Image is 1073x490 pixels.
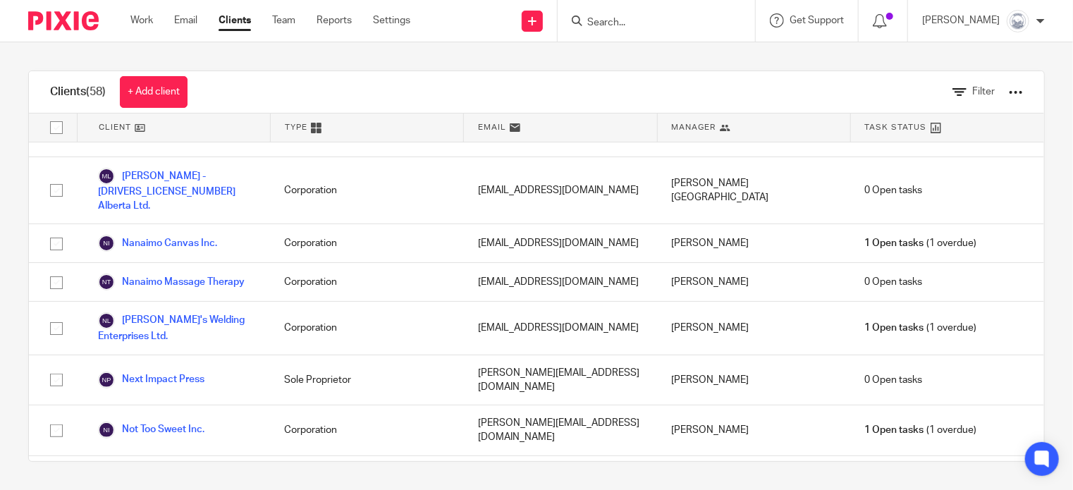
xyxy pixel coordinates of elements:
[98,312,115,329] img: svg%3E
[657,263,850,301] div: [PERSON_NAME]
[922,13,1000,27] p: [PERSON_NAME]
[98,372,115,388] img: svg%3E
[98,422,204,439] a: Not Too Sweet Inc.
[98,274,115,290] img: svg%3E
[657,224,850,262] div: [PERSON_NAME]
[270,405,463,455] div: Corporation
[464,302,657,354] div: [EMAIL_ADDRESS][DOMAIN_NAME]
[672,121,716,133] span: Manager
[270,355,463,405] div: Sole Proprietor
[98,235,217,252] a: Nanaimo Canvas Inc.
[972,87,995,97] span: Filter
[865,321,924,335] span: 1 Open tasks
[98,312,256,343] a: [PERSON_NAME]'s Welding Enterprises Ltd.
[478,121,506,133] span: Email
[865,183,923,197] span: 0 Open tasks
[865,423,976,437] span: (1 overdue)
[120,76,188,108] a: + Add client
[657,405,850,455] div: [PERSON_NAME]
[464,157,657,224] div: [EMAIL_ADDRESS][DOMAIN_NAME]
[464,224,657,262] div: [EMAIL_ADDRESS][DOMAIN_NAME]
[464,405,657,455] div: [PERSON_NAME][EMAIL_ADDRESS][DOMAIN_NAME]
[865,236,924,250] span: 1 Open tasks
[272,13,295,27] a: Team
[657,355,850,405] div: [PERSON_NAME]
[865,121,927,133] span: Task Status
[98,235,115,252] img: svg%3E
[270,302,463,354] div: Corporation
[28,11,99,30] img: Pixie
[865,275,923,289] span: 0 Open tasks
[98,168,115,185] img: svg%3E
[130,13,153,27] a: Work
[464,263,657,301] div: [EMAIL_ADDRESS][DOMAIN_NAME]
[50,85,106,99] h1: Clients
[865,373,923,387] span: 0 Open tasks
[657,157,850,224] div: [PERSON_NAME][GEOGRAPHIC_DATA]
[317,13,352,27] a: Reports
[43,114,70,141] input: Select all
[285,121,307,133] span: Type
[98,168,256,214] a: [PERSON_NAME] - [DRIVERS_LICENSE_NUMBER] Alberta Ltd.
[270,224,463,262] div: Corporation
[865,321,976,335] span: (1 overdue)
[86,86,106,97] span: (58)
[1007,10,1029,32] img: Copy%20of%20Rockies%20accounting%20v3%20(1).png
[270,157,463,224] div: Corporation
[98,422,115,439] img: svg%3E
[219,13,251,27] a: Clients
[270,263,463,301] div: Corporation
[174,13,197,27] a: Email
[464,355,657,405] div: [PERSON_NAME][EMAIL_ADDRESS][DOMAIN_NAME]
[865,423,924,437] span: 1 Open tasks
[99,121,131,133] span: Client
[98,372,204,388] a: Next Impact Press
[865,236,976,250] span: (1 overdue)
[373,13,410,27] a: Settings
[586,17,713,30] input: Search
[790,16,844,25] span: Get Support
[98,274,245,290] a: Nanaimo Massage Therapy
[657,302,850,354] div: [PERSON_NAME]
